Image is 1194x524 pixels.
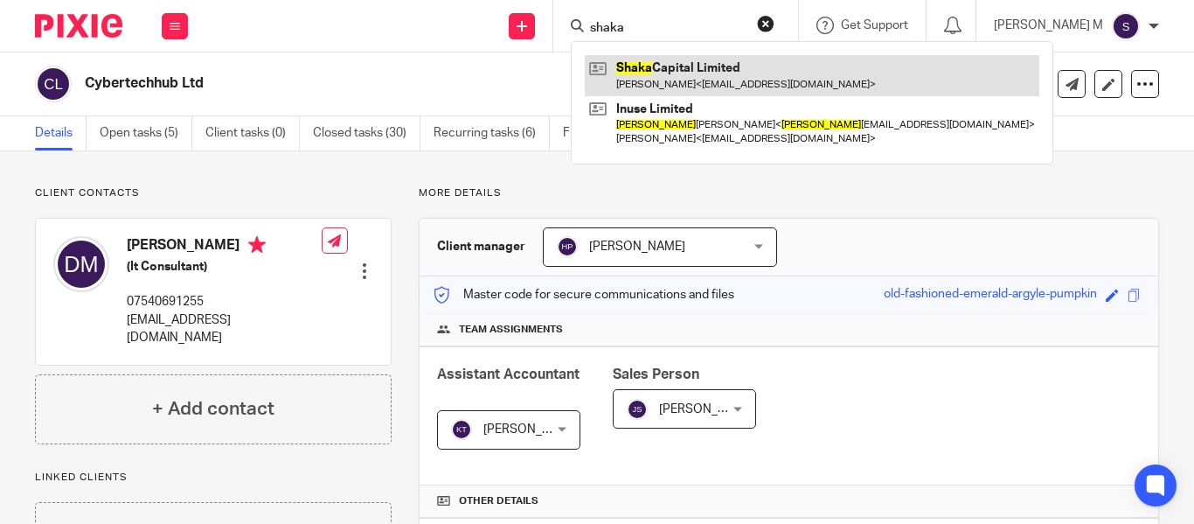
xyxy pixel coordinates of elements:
span: Team assignments [459,323,563,337]
p: [EMAIL_ADDRESS][DOMAIN_NAME] [127,311,322,347]
span: Get Support [841,19,908,31]
span: Assistant Accountant [437,367,580,381]
img: svg%3E [557,236,578,257]
a: Closed tasks (30) [313,116,420,150]
h5: (It Consultant) [127,258,322,276]
input: Search [588,21,746,37]
span: [PERSON_NAME] [483,423,580,436]
button: Clear [757,15,774,32]
p: More details [419,186,1159,200]
img: svg%3E [53,236,109,292]
img: svg%3E [1112,12,1140,40]
img: svg%3E [35,66,72,102]
img: Pixie [35,14,122,38]
h3: Client manager [437,238,525,255]
span: [PERSON_NAME] [589,241,685,253]
i: Primary [248,236,266,254]
h4: + Add contact [152,395,274,423]
a: Open tasks (5) [100,116,192,150]
p: 07540691255 [127,293,322,311]
span: Sales Person [613,367,699,381]
span: Other details [459,494,538,508]
a: Files [563,116,602,150]
img: svg%3E [451,419,472,440]
p: Client contacts [35,186,392,200]
h4: [PERSON_NAME] [127,236,322,258]
img: svg%3E [627,399,648,420]
span: [PERSON_NAME] [659,403,755,416]
h2: Cybertechhub Ltd [85,74,754,93]
a: Client tasks (0) [205,116,300,150]
p: Linked clients [35,471,392,485]
div: old-fashioned-emerald-argyle-pumpkin [884,285,1097,305]
p: [PERSON_NAME] M [994,17,1103,34]
a: Recurring tasks (6) [434,116,550,150]
a: Details [35,116,87,150]
p: Master code for secure communications and files [433,286,734,304]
